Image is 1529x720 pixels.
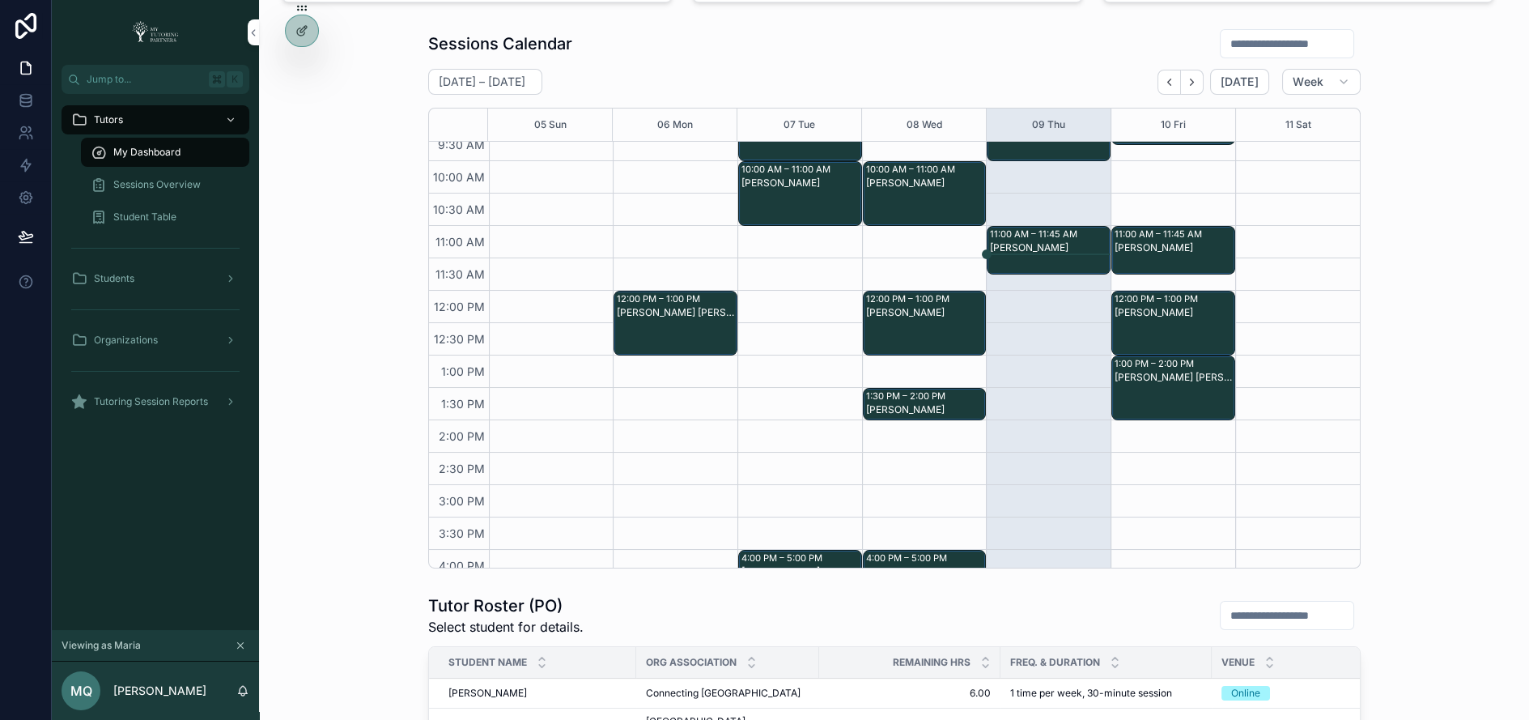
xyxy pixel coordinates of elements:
[81,170,249,199] a: Sessions Overview
[228,73,241,86] span: K
[62,387,249,416] a: Tutoring Session Reports
[62,105,249,134] a: Tutors
[614,292,737,355] div: 12:00 PM – 1:00 PM[PERSON_NAME] [PERSON_NAME]
[1221,656,1255,669] span: Venue
[741,565,860,578] div: [PERSON_NAME]
[1282,69,1360,95] button: Week
[94,334,158,347] span: Organizations
[81,138,249,167] a: My Dashboard
[94,395,208,408] span: Tutoring Session Reports
[1293,75,1323,89] span: Week
[1157,70,1181,95] button: Back
[1161,109,1186,141] button: 10 Fri
[1181,70,1204,95] button: Next
[864,551,986,614] div: 4:00 PM – 5:00 PMThiheng Rith
[784,109,815,141] button: 07 Tue
[448,656,527,669] span: Student Name
[829,687,991,700] span: 6.00
[990,241,1109,254] div: [PERSON_NAME]
[1115,228,1206,241] div: 11:00 AM – 11:45 AM
[741,163,835,176] div: 10:00 AM – 11:00 AM
[430,332,489,346] span: 12:30 PM
[428,594,584,617] h1: Tutor Roster (PO)
[81,202,249,232] a: Student Table
[435,429,489,443] span: 2:00 PM
[864,292,986,355] div: 12:00 PM – 1:00 PM[PERSON_NAME]
[113,211,176,224] span: Student Table
[617,306,736,319] div: [PERSON_NAME] [PERSON_NAME]
[437,364,489,378] span: 1:00 PM
[866,565,985,578] div: Thiheng Rith
[435,526,489,540] span: 3:30 PM
[739,162,861,225] div: 10:00 AM – 11:00 AM[PERSON_NAME]
[1115,306,1234,319] div: [PERSON_NAME]
[52,94,259,437] div: scrollable content
[113,683,206,699] p: [PERSON_NAME]
[434,138,489,151] span: 9:30 AM
[866,292,954,305] div: 12:00 PM – 1:00 PM
[428,32,572,55] h1: Sessions Calendar
[866,403,985,416] div: [PERSON_NAME]
[62,326,249,355] a: Organizations
[1010,656,1100,669] span: Freq. & Duration
[893,656,970,669] span: Remaining Hrs
[1115,241,1234,254] div: [PERSON_NAME]
[866,177,985,190] div: [PERSON_NAME]
[646,687,809,700] a: Connecting [GEOGRAPHIC_DATA]
[1115,371,1234,384] div: [PERSON_NAME] [PERSON_NAME]
[990,228,1081,241] div: 11:00 AM – 11:45 AM
[1221,75,1259,89] span: [DATE]
[1285,109,1311,141] button: 11 Sat
[428,617,584,637] span: Select student for details.
[62,639,141,652] span: Viewing as Maria
[1010,687,1202,700] a: 1 time per week, 30-minute session
[1231,686,1260,701] div: Online
[866,552,951,564] div: 4:00 PM – 5:00 PM
[1112,356,1234,420] div: 1:00 PM – 2:00 PM[PERSON_NAME] [PERSON_NAME]
[435,559,489,573] span: 4:00 PM
[1010,687,1172,700] span: 1 time per week, 30-minute session
[430,300,489,313] span: 12:00 PM
[907,109,942,141] button: 08 Wed
[1221,686,1386,701] a: Online
[617,292,704,305] div: 12:00 PM – 1:00 PM
[657,109,693,141] div: 06 Mon
[429,170,489,184] span: 10:00 AM
[127,19,184,45] img: App logo
[62,65,249,94] button: Jump to...K
[435,462,489,475] span: 2:30 PM
[431,267,489,281] span: 11:30 AM
[739,551,861,614] div: 4:00 PM – 5:00 PM[PERSON_NAME]
[1115,292,1202,305] div: 12:00 PM – 1:00 PM
[864,162,986,225] div: 10:00 AM – 11:00 AM[PERSON_NAME]
[439,74,525,90] h2: [DATE] – [DATE]
[866,306,985,319] div: [PERSON_NAME]
[1210,69,1269,95] button: [DATE]
[1032,109,1065,141] button: 09 Thu
[534,109,567,141] div: 05 Sun
[87,73,202,86] span: Jump to...
[429,202,489,216] span: 10:30 AM
[1112,292,1234,355] div: 12:00 PM – 1:00 PM[PERSON_NAME]
[741,177,860,190] div: [PERSON_NAME]
[646,656,737,669] span: Org Association
[866,163,959,176] div: 10:00 AM – 11:00 AM
[113,146,181,159] span: My Dashboard
[94,113,123,126] span: Tutors
[1112,227,1234,274] div: 11:00 AM – 11:45 AM[PERSON_NAME]
[437,397,489,411] span: 1:30 PM
[62,264,249,293] a: Students
[1115,357,1198,370] div: 1:00 PM – 2:00 PM
[987,227,1110,274] div: 11:00 AM – 11:45 AM[PERSON_NAME]
[448,687,626,700] a: [PERSON_NAME]
[70,681,92,701] span: MQ
[435,494,489,508] span: 3:00 PM
[741,552,826,564] div: 4:00 PM – 5:00 PM
[646,687,801,700] span: Connecting [GEOGRAPHIC_DATA]
[448,687,527,700] span: [PERSON_NAME]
